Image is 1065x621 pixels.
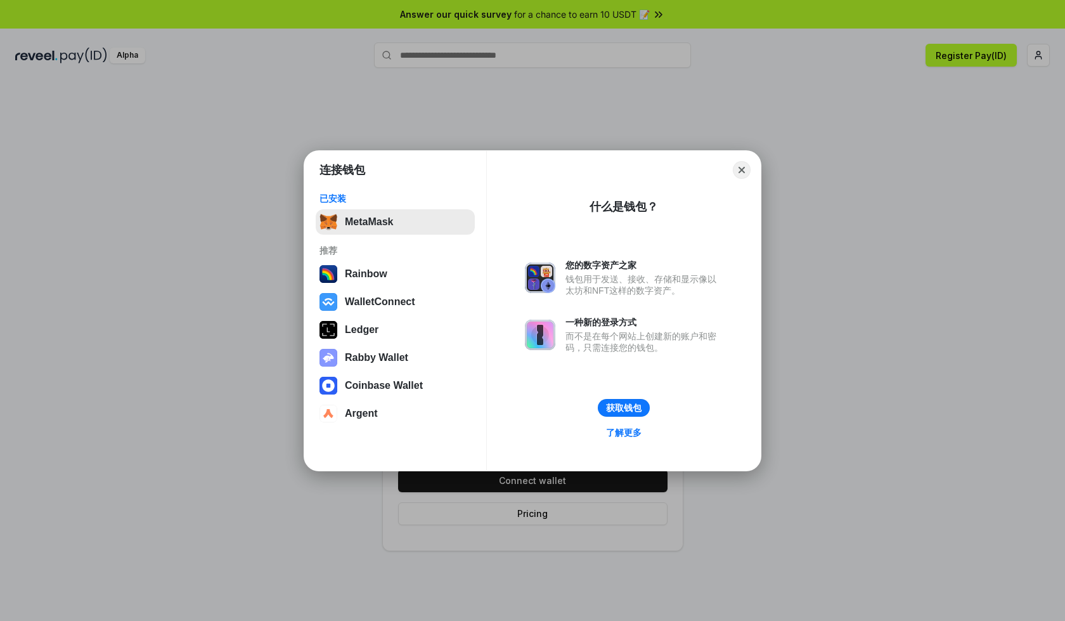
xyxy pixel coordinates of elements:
[733,161,751,179] button: Close
[319,245,471,256] div: 推荐
[525,320,555,350] img: svg+xml,%3Csvg%20xmlns%3D%22http%3A%2F%2Fwww.w3.org%2F2000%2Fsvg%22%20fill%3D%22none%22%20viewBox...
[525,263,555,293] img: svg+xml,%3Csvg%20xmlns%3D%22http%3A%2F%2Fwww.w3.org%2F2000%2Fsvg%22%20fill%3D%22none%22%20viewBox...
[345,324,378,336] div: Ledger
[598,399,650,417] button: 获取钱包
[319,321,337,339] img: svg+xml,%3Csvg%20xmlns%3D%22http%3A%2F%2Fwww.w3.org%2F2000%2Fsvg%22%20width%3D%2228%22%20height%3...
[345,352,408,363] div: Rabby Wallet
[319,162,365,178] h1: 连接钱包
[316,401,475,426] button: Argent
[319,377,337,395] img: svg+xml,%3Csvg%20width%3D%2228%22%20height%3D%2228%22%20viewBox%3D%220%200%2028%2028%22%20fill%3D...
[590,199,658,214] div: 什么是钱包？
[316,373,475,398] button: Coinbase Wallet
[319,349,337,367] img: svg+xml,%3Csvg%20xmlns%3D%22http%3A%2F%2Fwww.w3.org%2F2000%2Fsvg%22%20fill%3D%22none%22%20viewBox...
[316,289,475,315] button: WalletConnect
[606,402,642,414] div: 获取钱包
[598,424,649,441] a: 了解更多
[345,268,387,280] div: Rainbow
[316,317,475,343] button: Ledger
[316,261,475,287] button: Rainbow
[565,317,723,328] div: 一种新的登录方式
[319,213,337,231] img: svg+xml,%3Csvg%20fill%3D%22none%22%20height%3D%2233%22%20viewBox%3D%220%200%2035%2033%22%20width%...
[316,209,475,235] button: MetaMask
[345,380,423,391] div: Coinbase Wallet
[345,216,393,228] div: MetaMask
[316,345,475,370] button: Rabby Wallet
[345,296,415,308] div: WalletConnect
[606,427,642,438] div: 了解更多
[319,193,471,204] div: 已安装
[565,273,723,296] div: 钱包用于发送、接收、存储和显示像以太坊和NFT这样的数字资产。
[345,408,378,419] div: Argent
[319,293,337,311] img: svg+xml,%3Csvg%20width%3D%2228%22%20height%3D%2228%22%20viewBox%3D%220%200%2028%2028%22%20fill%3D...
[319,265,337,283] img: svg+xml,%3Csvg%20width%3D%22120%22%20height%3D%22120%22%20viewBox%3D%220%200%20120%20120%22%20fil...
[319,405,337,422] img: svg+xml,%3Csvg%20width%3D%2228%22%20height%3D%2228%22%20viewBox%3D%220%200%2028%2028%22%20fill%3D...
[565,330,723,353] div: 而不是在每个网站上创建新的账户和密码，只需连接您的钱包。
[565,259,723,271] div: 您的数字资产之家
